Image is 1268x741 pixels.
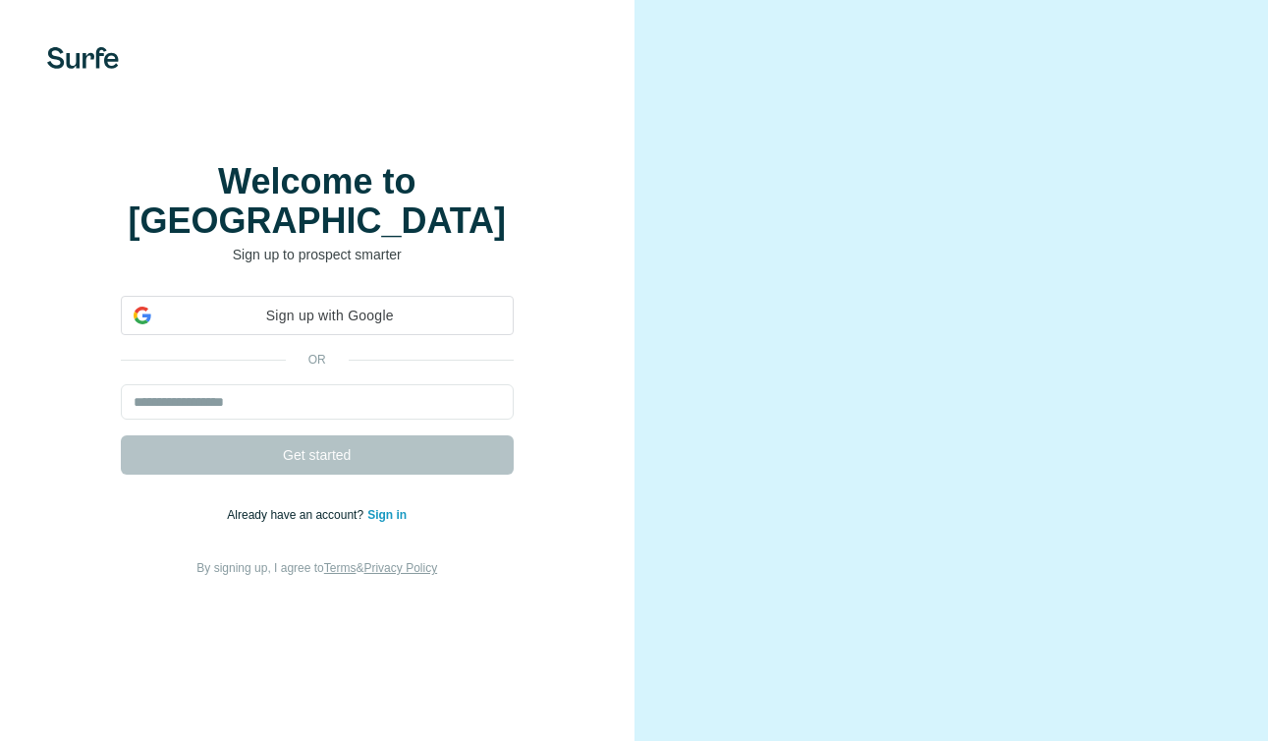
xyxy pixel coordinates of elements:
a: Terms [324,561,357,575]
a: Privacy Policy [363,561,437,575]
img: Surfe's logo [47,47,119,69]
p: Sign up to prospect smarter [121,245,514,264]
span: Sign up with Google [159,306,501,326]
iframe: Sign in with Google Button [111,333,524,376]
span: Already have an account? [227,508,367,522]
span: By signing up, I agree to & [196,561,437,575]
div: Sign up with Google [121,296,514,335]
a: Sign in [367,508,407,522]
h1: Welcome to [GEOGRAPHIC_DATA] [121,162,514,241]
